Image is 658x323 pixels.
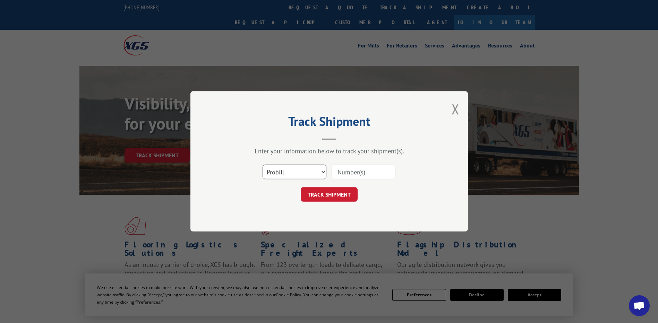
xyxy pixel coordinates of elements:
button: TRACK SHIPMENT [301,187,358,202]
h2: Track Shipment [225,116,433,130]
button: Close modal [452,100,459,118]
div: Enter your information below to track your shipment(s). [225,147,433,155]
a: Open chat [629,295,650,316]
input: Number(s) [332,165,395,180]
